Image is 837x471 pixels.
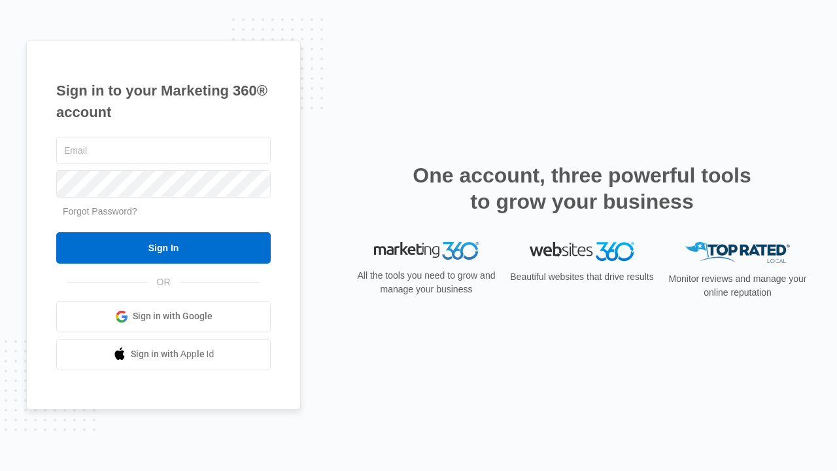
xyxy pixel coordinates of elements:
[56,339,271,370] a: Sign in with Apple Id
[509,270,655,284] p: Beautiful websites that drive results
[56,137,271,164] input: Email
[56,80,271,123] h1: Sign in to your Marketing 360® account
[409,162,755,215] h2: One account, three powerful tools to grow your business
[148,275,180,289] span: OR
[664,272,811,300] p: Monitor reviews and manage your online reputation
[374,242,479,260] img: Marketing 360
[685,242,790,264] img: Top Rated Local
[530,242,634,261] img: Websites 360
[56,301,271,332] a: Sign in with Google
[131,347,214,361] span: Sign in with Apple Id
[133,309,213,323] span: Sign in with Google
[353,269,500,296] p: All the tools you need to grow and manage your business
[63,206,137,217] a: Forgot Password?
[56,232,271,264] input: Sign In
